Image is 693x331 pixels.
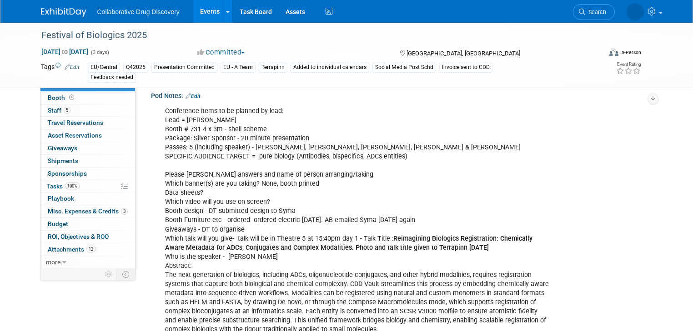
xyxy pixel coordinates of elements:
[60,48,69,55] span: to
[40,243,135,256] a: Attachments12
[90,49,109,55] span: (3 days)
[65,183,80,189] span: 100%
[620,49,641,56] div: In-Person
[41,8,86,17] img: ExhibitDay
[101,268,117,280] td: Personalize Event Tab Strip
[439,63,492,72] div: Invoice sent to CDD
[48,233,109,240] span: ROI, Objectives & ROO
[116,268,135,280] td: Toggle Event Tabs
[48,157,78,164] span: Shipments
[47,183,80,190] span: Tasks
[64,107,70,114] span: 5
[40,218,135,230] a: Budget
[67,94,76,101] span: Booth not reserved yet
[48,246,95,253] span: Attachments
[88,63,120,72] div: EU/Central
[88,73,136,82] div: Feedback needed
[40,205,135,217] a: Misc. Expenses & Credits3
[48,119,103,126] span: Travel Reservations
[40,104,135,117] a: Staff5
[40,256,135,268] a: more
[151,63,217,72] div: Presentation Committed
[221,63,256,72] div: EU - A Team
[48,170,87,177] span: Sponsorships
[46,258,60,266] span: more
[48,132,102,139] span: Asset Reservations
[407,50,520,57] span: [GEOGRAPHIC_DATA], [GEOGRAPHIC_DATA]
[48,107,70,114] span: Staff
[186,93,201,99] a: Edit
[291,63,369,72] div: Added to individual calendars
[40,142,135,154] a: Giveaways
[40,168,135,180] a: Sponsorships
[372,63,436,72] div: Social Media Post Schd
[194,48,248,57] button: Committed
[40,180,135,193] a: Tasks100%
[65,64,80,70] a: Edit
[48,144,77,152] span: Giveaways
[41,62,80,83] td: Tags
[48,94,76,101] span: Booth
[121,208,128,215] span: 3
[48,195,74,202] span: Playbook
[97,8,180,15] span: Collaborative Drug Discovery
[40,129,135,142] a: Asset Reservations
[48,207,128,215] span: Misc. Expenses & Credits
[40,117,135,129] a: Travel Reservations
[40,193,135,205] a: Playbook
[41,48,89,56] span: [DATE] [DATE]
[38,27,590,44] div: Festival of Biologics 2025
[151,89,653,101] div: Pod Notes:
[627,3,644,20] img: Amanda Briggs
[573,4,615,20] a: Search
[609,49,618,56] img: Format-Inperson.png
[40,231,135,243] a: ROI, Objectives & ROO
[552,47,641,61] div: Event Format
[123,63,148,72] div: Q42025
[585,9,606,15] span: Search
[40,92,135,104] a: Booth
[48,220,68,227] span: Budget
[40,155,135,167] a: Shipments
[259,63,287,72] div: Terrapinn
[86,246,95,252] span: 12
[165,235,532,252] b: Reimagining Biologics Registration: Chemically Aware Metadata for ADCs, Conjugates and Complex Mo...
[616,62,641,67] div: Event Rating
